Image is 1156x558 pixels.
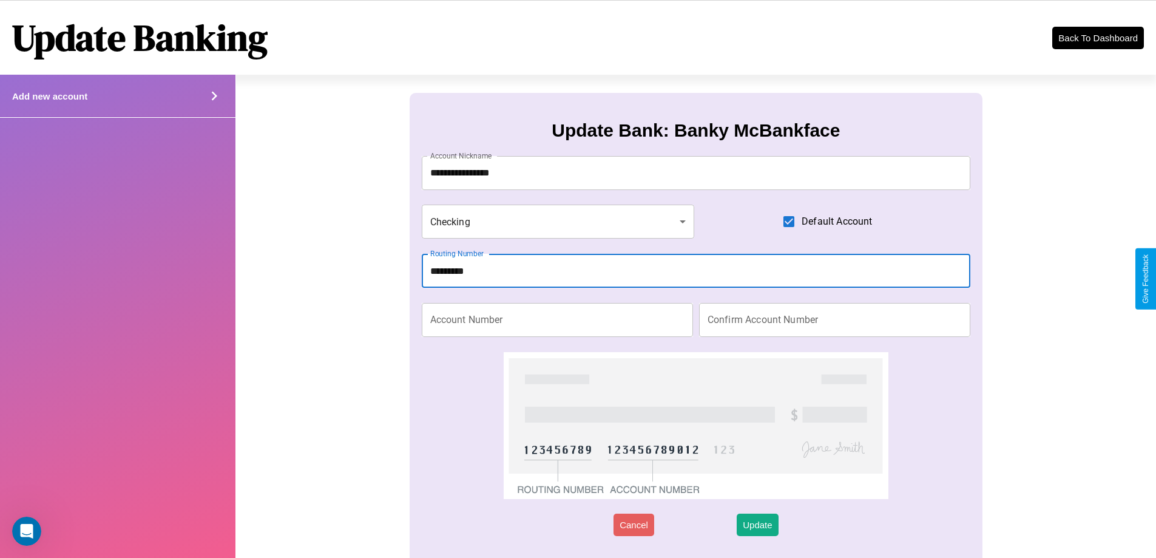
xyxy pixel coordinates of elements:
div: Checking [422,205,695,239]
h4: Add new account [12,91,87,101]
img: check [504,352,888,499]
div: Give Feedback [1141,254,1150,304]
label: Account Nickname [430,151,492,161]
button: Cancel [613,514,654,536]
iframe: Intercom live chat [12,517,41,546]
h3: Update Bank: Banky McBankface [552,120,840,141]
h1: Update Banking [12,13,268,63]
label: Routing Number [430,248,484,259]
button: Back To Dashboard [1052,27,1144,49]
button: Update [737,514,778,536]
span: Default Account [802,214,872,229]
